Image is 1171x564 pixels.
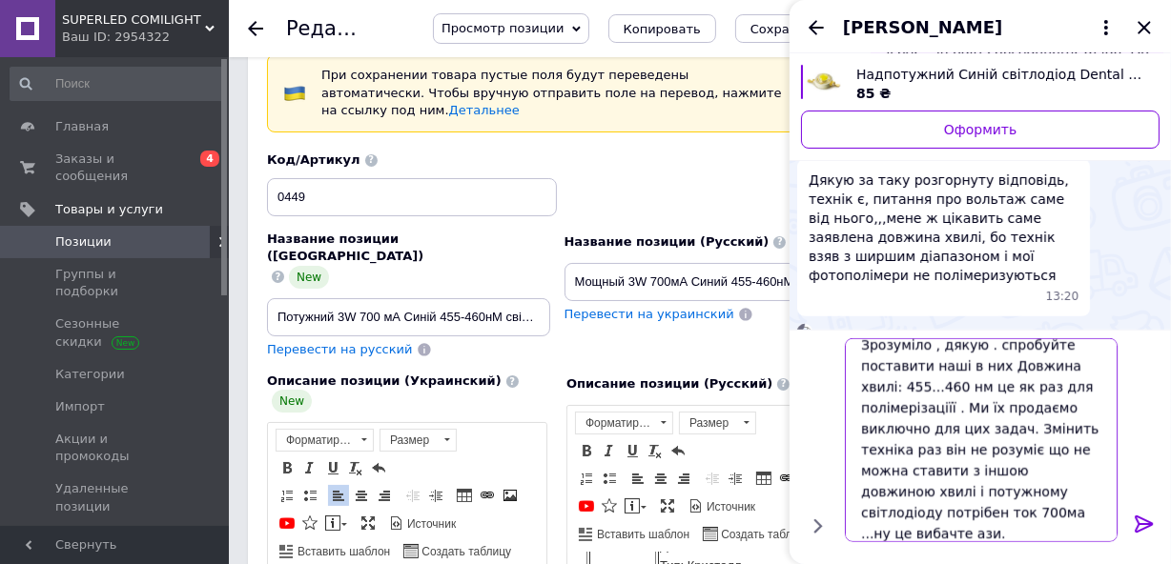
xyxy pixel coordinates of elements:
span: 85 ₴ [856,86,891,101]
span: Акции и промокоды [55,431,176,465]
a: Вставить/Редактировать ссылку (Ctrl+L) [776,468,797,489]
span: Товары и услуги [55,201,163,218]
span: Дякую за таку розгорнуту відповідь, технік є, питання про вольтаж саме від нього,,,мене ж цікавит... [809,171,1079,285]
span: Просмотр позиции [442,21,564,35]
button: Назад [805,16,828,39]
img: :flag-ua: [283,82,306,105]
span: Форматирование [576,413,654,433]
img: 3849502209_w640_h640_sinij-svitlodiod-dental.jpg [807,65,841,99]
input: Например, H&M женское платье зеленое 38 размер вечернее макси с блестками [267,298,550,336]
a: Форматирование [575,412,673,434]
a: Вставить шаблон [277,540,393,561]
a: Источник [686,495,758,516]
a: Таблица [753,468,774,489]
a: Посмотреть товар [801,65,1160,103]
span: Форматирование [277,430,355,451]
a: Вставить сообщение [322,513,350,534]
a: Развернуть [358,513,379,534]
button: Копировать [608,14,716,43]
span: New [272,390,312,413]
span: Перевести на русский [267,342,413,356]
span: Создать таблицу [718,527,811,543]
a: Уменьшить отступ [702,468,723,489]
span: Название позиции (Русский) [565,234,770,249]
a: По правому краю [673,468,694,489]
span: Название позиции ([GEOGRAPHIC_DATA]) [267,232,423,263]
span: Размер [380,430,438,451]
a: Полужирный (Ctrl+B) [576,440,597,461]
body: Визуальный текстовый редактор, 71C8A8CE-EE4D-4620-9EA9-6ACC31DAA924 [19,8,259,307]
a: Отменить (Ctrl+Z) [668,440,688,461]
a: Вставить сообщение [622,495,649,516]
td: EDED-SLC 5-03 [22,10,94,272]
a: Курсив (Ctrl+I) [299,457,320,478]
a: По правому краю [374,485,395,506]
a: По центру [650,468,671,489]
span: Главная [55,118,109,135]
span: Заказы и сообщения [55,151,176,185]
span: Описание позиции (Русский) [566,376,772,391]
span: Размер [680,413,737,433]
span: Удаленные позиции [55,480,176,514]
span: Импорт [55,398,105,415]
span: Сезонные скидки [55,315,176,350]
a: Изображение [500,485,521,506]
a: Размер [679,412,756,434]
a: Таблица [454,485,475,506]
a: Вставить/Редактировать ссылку (Ctrl+L) [477,485,498,506]
a: Полужирный (Ctrl+B) [277,457,298,478]
button: Сохранить, перейти к списку [735,14,958,43]
a: Добавить видео с YouTube [576,495,597,516]
a: Источник [386,513,459,534]
a: По центру [351,485,372,506]
a: По левому краю [627,468,648,489]
span: Код/Артикул [267,152,360,167]
span: New [289,266,329,289]
a: Уменьшить отступ [402,485,423,506]
a: По левому краю [328,485,349,506]
a: Увеличить отступ [725,468,746,489]
a: Увеличить отступ [425,485,446,506]
span: 4 [200,151,219,167]
a: Детальнее [449,103,520,117]
span: Колір: BLUE Довжина хвилі: Тип: Кристал Потужність: 3 Вт Ток: 700 мА Світловий потік: Оптична пот... [98,54,254,267]
span: Описание позиции (Украинский) [267,373,502,388]
a: Создать таблицу [700,523,813,544]
span: Создать таблицу [419,544,511,560]
span: SUPERLED COMILIGHT [62,11,205,29]
span: При сохранении товара пустые поля будут переведены автоматически. Чтобы вручную отправить поле на... [321,68,782,117]
input: Поиск [10,67,224,101]
i: Сохранить, перейти к списку [750,22,943,36]
a: Вставить иконку [599,495,620,516]
a: Вставить / удалить маркированный список [299,485,320,506]
a: Edison [157,14,195,29]
a: Оформить [801,111,1160,149]
a: Отменить (Ctrl+Z) [368,457,389,478]
textarea: Зрозуміло , дякую . спробуйте поставити наші в них Довжина хвилі: 455...460 нм це як раз для полі... [845,337,1118,541]
a: Курсив (Ctrl+I) [599,440,620,461]
a: Убрать форматирование [345,457,366,478]
a: Подчеркнутый (Ctrl+U) [322,457,343,478]
span: [PERSON_NAME] [843,15,1002,40]
span: 13:20 12.10.2025 [1046,289,1079,305]
span: Надпотужний Синій світлодіод Dental (складовий для стоматології) EDED-SLC5-03 Код: 1325 Edison-Op... [856,65,1144,84]
img: 53503956-e80d-4886-87a6-2990b47d6101_w500_h500 [797,327,812,342]
button: Показать кнопки [805,513,830,537]
span: Вставить шаблон [295,544,390,560]
a: Убрать форматирование [645,440,666,461]
span: Вставить шаблон [594,527,689,543]
a: Вставить шаблон [576,523,692,544]
a: Форматирование [276,429,374,452]
strong: Випромінюваний спектр: 600 мВт [98,212,254,247]
a: Подчеркнутый (Ctrl+U) [622,440,643,461]
span: Копировать [624,22,701,36]
a: Добавить видео с YouTube [277,513,298,534]
span: Группы и подборки [55,266,176,300]
strong: Излучаемый спектр: 600 мВт [92,125,243,159]
div: Ваш ID: 2954322 [62,29,229,46]
a: Вставить / удалить нумерованный список [576,468,597,489]
a: Вставить / удалить маркированный список [599,468,620,489]
div: Вернуться назад [248,21,263,36]
span: Перевести на украинский [565,307,734,321]
td: Виробник: Угол : 150 град. [96,10,257,272]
